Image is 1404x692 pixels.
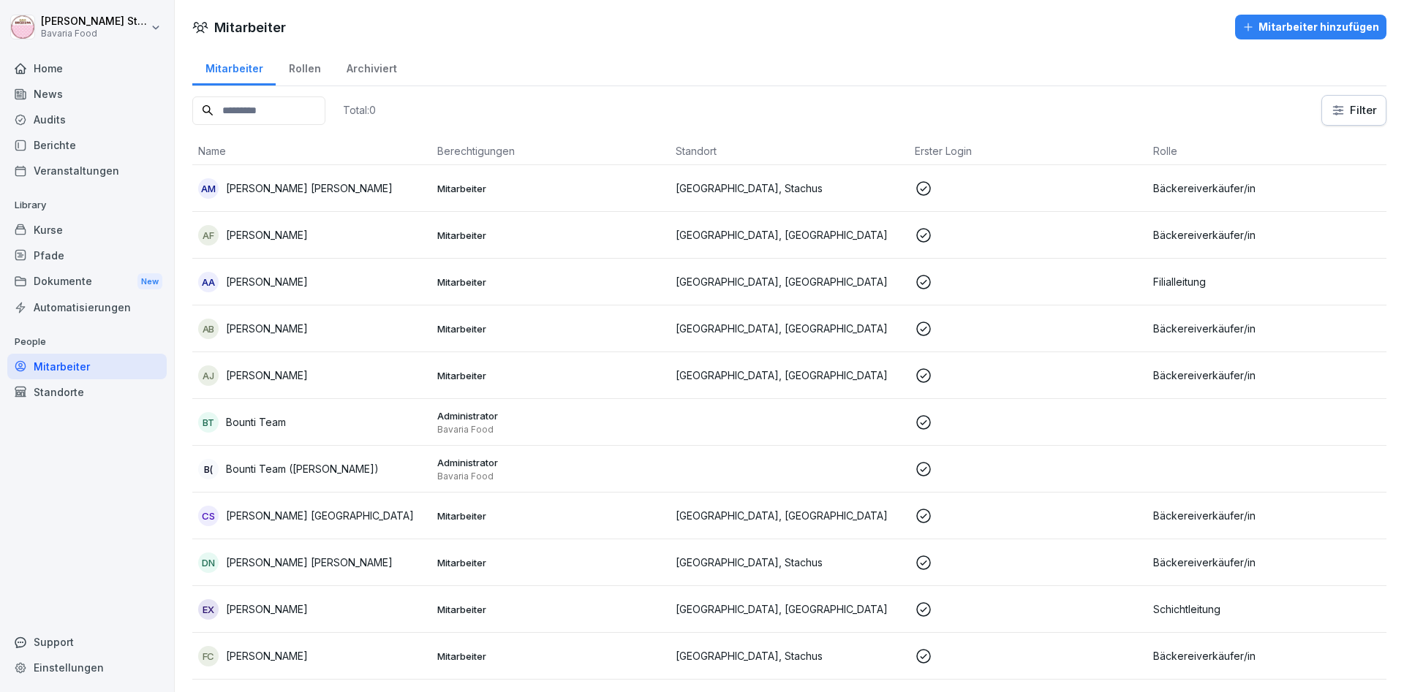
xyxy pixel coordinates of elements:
p: Mitarbeiter [437,650,665,663]
p: [PERSON_NAME] [226,274,308,289]
p: Bäckereiverkäufer/in [1153,508,1381,523]
p: [PERSON_NAME] [226,601,308,617]
p: [GEOGRAPHIC_DATA], [GEOGRAPHIC_DATA] [676,321,903,336]
div: Mitarbeiter hinzufügen [1242,19,1379,35]
a: Home [7,56,167,81]
a: Pfade [7,243,167,268]
div: Support [7,629,167,655]
p: Mitarbeiter [437,275,665,289]
a: Standorte [7,379,167,405]
p: [PERSON_NAME] [PERSON_NAME] [226,180,393,196]
p: Bäckereiverkäufer/in [1153,555,1381,570]
div: FC [198,646,219,666]
div: AF [198,225,219,246]
p: Bäckereiverkäufer/in [1153,227,1381,243]
div: AJ [198,365,219,386]
div: AB [198,319,219,339]
p: Bounti Team ([PERSON_NAME]) [226,461,379,476]
a: Rollen [276,48,333,85]
p: Mitarbeiter [437,182,665,195]
p: [GEOGRAPHIC_DATA], [GEOGRAPHIC_DATA] [676,227,903,243]
p: Mitarbeiter [437,322,665,335]
p: [GEOGRAPHIC_DATA], [GEOGRAPHIC_DATA] [676,601,903,617]
a: Mitarbeiter [7,354,167,379]
p: Total: 0 [343,103,376,117]
a: DokumenteNew [7,268,167,295]
a: Automatisierungen [7,294,167,320]
p: [PERSON_NAME] [226,648,308,664]
div: AA [198,272,219,292]
div: New [137,273,162,290]
th: Standort [670,137,909,165]
p: Mitarbeiter [437,556,665,569]
a: Einstellungen [7,655,167,680]
p: Bäckereiverkäufer/in [1153,368,1381,383]
p: [PERSON_NAME] [226,368,308,383]
div: CS [198,506,219,526]
p: [PERSON_NAME] Stöhr [41,15,148,28]
a: Kurse [7,217,167,243]
th: Name [192,137,431,165]
p: Administrator [437,409,665,422]
h1: Mitarbeiter [214,18,286,37]
p: Bäckereiverkäufer/in [1153,648,1381,664]
p: Filialleitung [1153,274,1381,289]
th: Erster Login [909,137,1148,165]
p: [GEOGRAPHIC_DATA], [GEOGRAPHIC_DATA] [676,274,903,289]
th: Berechtigungen [431,137,671,165]
p: Administrator [437,456,665,469]
a: Archiviert [333,48,409,85]
p: [PERSON_NAME] [PERSON_NAME] [226,555,393,570]
div: BT [198,412,219,433]
p: [PERSON_NAME] [GEOGRAPHIC_DATA] [226,508,414,523]
p: Mitarbeiter [437,509,665,522]
p: [GEOGRAPHIC_DATA], Stachus [676,555,903,570]
p: Bavaria Food [41,28,148,39]
th: Rolle [1147,137,1386,165]
p: Mitarbeiter [437,369,665,382]
p: [GEOGRAPHIC_DATA], Stachus [676,180,903,196]
button: Filter [1322,96,1386,125]
div: DN [198,552,219,573]
div: Dokumente [7,268,167,295]
p: Bavaria Food [437,424,665,436]
p: Mitarbeiter [437,229,665,242]
p: Bavaria Food [437,471,665,482]
a: Audits [7,107,167,132]
p: Bäckereiverkäufer/in [1153,180,1381,196]
div: B( [198,459,219,479]
p: [PERSON_NAME] [226,321,308,336]
div: AM [198,178,219,199]
p: Mitarbeiter [437,603,665,616]
p: People [7,330,167,354]
p: [GEOGRAPHIC_DATA], [GEOGRAPHIC_DATA] [676,508,903,523]
p: Bounti Team [226,414,286,430]
div: EX [198,599,219,620]
p: Bäckereiverkäufer/in [1153,321,1381,336]
p: [GEOGRAPHIC_DATA], [GEOGRAPHIC_DATA] [676,368,903,383]
p: Schichtleitung [1153,601,1381,617]
p: [GEOGRAPHIC_DATA], Stachus [676,648,903,664]
p: [PERSON_NAME] [226,227,308,243]
button: Mitarbeiter hinzufügen [1235,15,1386,39]
a: Veranstaltungen [7,158,167,183]
p: Library [7,194,167,217]
a: News [7,81,167,107]
a: Mitarbeiter [192,48,276,85]
a: Berichte [7,132,167,158]
div: Filter [1331,103,1377,118]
